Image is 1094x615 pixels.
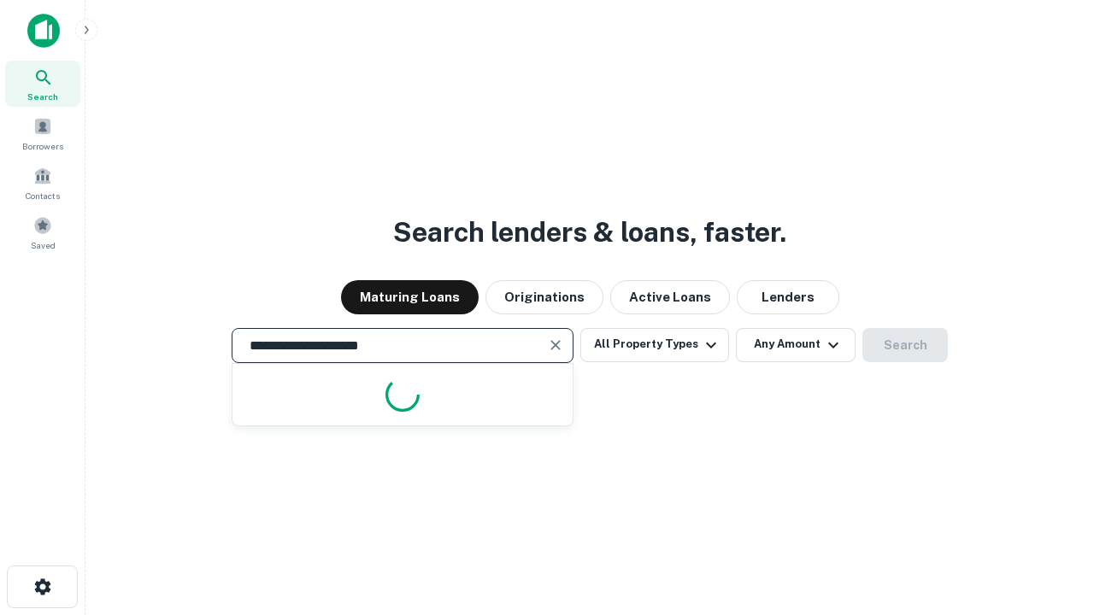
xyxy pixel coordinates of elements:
[5,61,80,107] a: Search
[393,212,786,253] h3: Search lenders & loans, faster.
[26,189,60,202] span: Contacts
[27,14,60,48] img: capitalize-icon.png
[22,139,63,153] span: Borrowers
[341,280,479,314] button: Maturing Loans
[544,333,568,357] button: Clear
[485,280,603,314] button: Originations
[5,110,80,156] a: Borrowers
[5,209,80,255] a: Saved
[5,160,80,206] a: Contacts
[736,328,856,362] button: Any Amount
[610,280,730,314] button: Active Loans
[31,238,56,252] span: Saved
[1009,478,1094,560] iframe: Chat Widget
[737,280,839,314] button: Lenders
[580,328,729,362] button: All Property Types
[27,90,58,103] span: Search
